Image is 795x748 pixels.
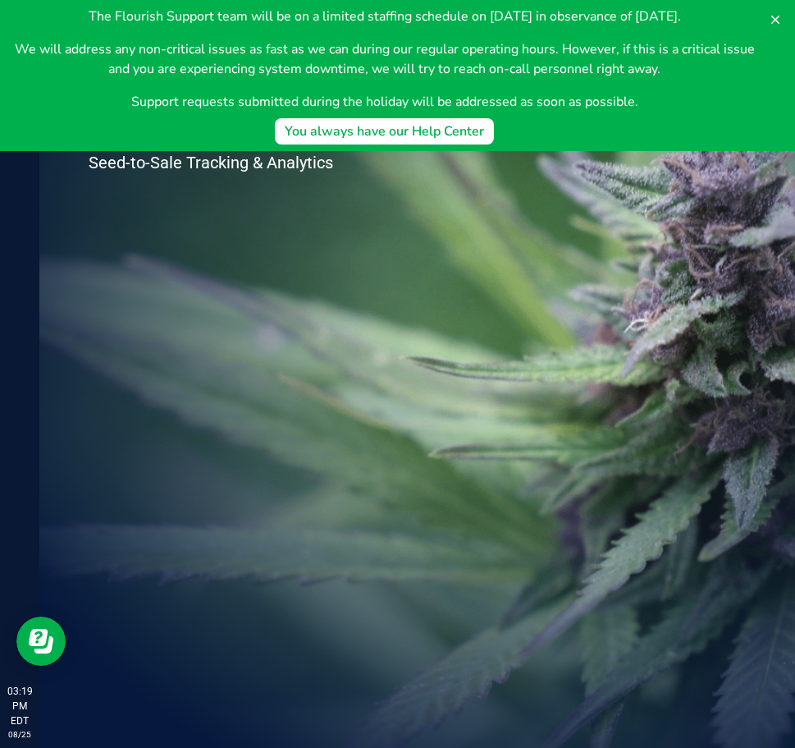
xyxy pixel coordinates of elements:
p: Seed-to-Sale Tracking & Analytics [89,154,400,171]
p: 08/25 [7,728,32,741]
iframe: Resource center [16,617,66,666]
div: You always have our Help Center [285,122,484,141]
p: The Flourish Support team will be on a limited staffing schedule on [DATE] in observance of [DATE]. [13,7,756,26]
p: Support requests submitted during the holiday will be addressed as soon as possible. [13,92,756,112]
p: We will address any non-critical issues as fast as we can during our regular operating hours. How... [13,39,756,79]
p: 03:19 PM EDT [7,684,32,728]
